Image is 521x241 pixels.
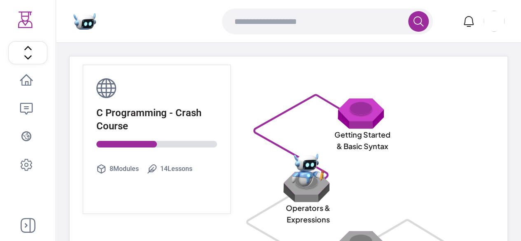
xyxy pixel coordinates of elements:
span: 8 Modules [110,164,139,174]
p: Operators & Expressions [278,202,338,225]
img: Hex [282,171,334,202]
span: 14 Lessons [160,164,192,174]
img: Logo [17,12,34,28]
img: Hex [336,98,389,129]
p: Getting Started & Basic Syntax [333,129,392,152]
p: C Programming - Crash Course [96,106,217,133]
